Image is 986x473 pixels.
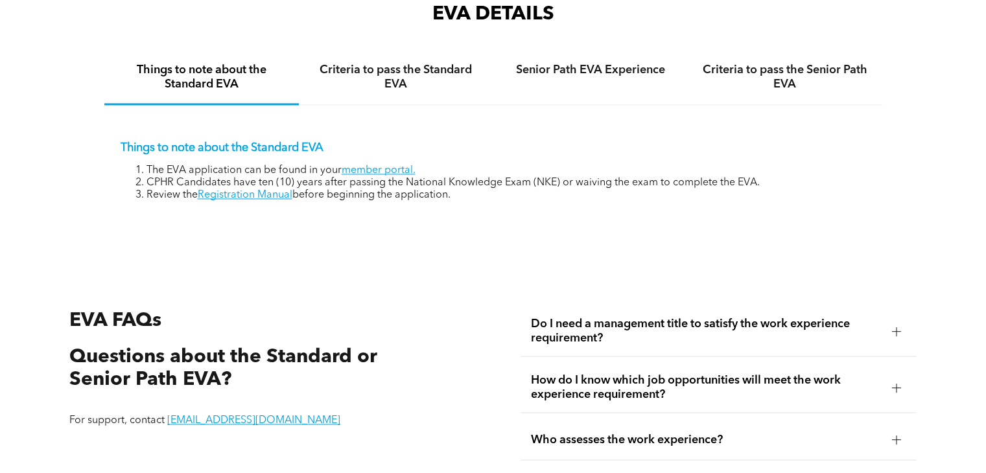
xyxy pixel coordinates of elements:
h4: Criteria to pass the Standard EVA [311,63,482,91]
span: EVA DETAILS [432,5,554,24]
span: How do I know which job opportunities will meet the work experience requirement? [531,373,881,402]
span: Questions about the Standard or Senior Path EVA? [69,347,377,389]
a: Registration Manual [198,190,292,200]
li: CPHR Candidates have ten (10) years after passing the National Knowledge Exam (NKE) or waiving th... [147,177,866,189]
li: The EVA application can be found in your [147,165,866,177]
h4: Criteria to pass the Senior Path EVA [699,63,871,91]
a: member portal. [342,165,416,176]
span: Who assesses the work experience? [531,432,881,446]
h4: Things to note about the Standard EVA [116,63,287,91]
a: [EMAIL_ADDRESS][DOMAIN_NAME] [167,415,340,426]
li: Review the before beginning the application. [147,189,866,202]
h4: Senior Path EVA Experience [505,63,676,77]
span: Do I need a management title to satisfy the work experience requirement? [531,317,881,345]
span: EVA FAQs [69,311,161,330]
span: For support, contact [69,415,165,426]
p: Things to note about the Standard EVA [121,141,866,155]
